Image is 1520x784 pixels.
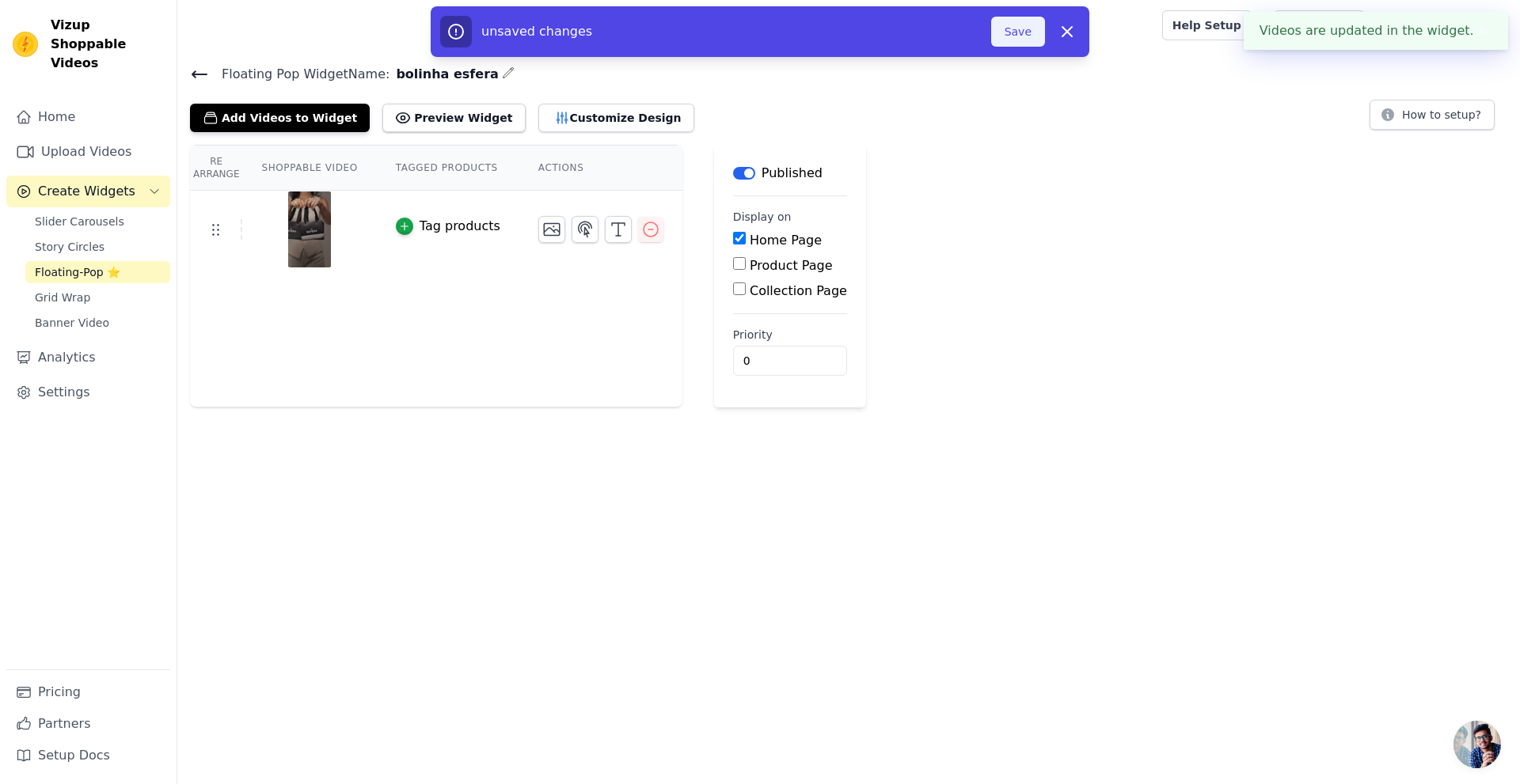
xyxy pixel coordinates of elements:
[389,65,498,84] span: bolinha esfera
[733,209,792,225] legend: Display on
[6,377,170,408] a: Settings
[382,104,525,132] button: Preview Widget
[25,210,170,233] a: Slider Carousels
[420,217,500,236] div: Tag products
[762,164,823,183] p: Published
[396,217,500,236] button: Tag products
[287,191,332,267] img: tn-37e68ab8e4b04a43b11e12094dcf5e60.png
[377,146,519,191] th: Tagged Products
[35,239,104,255] span: Story Circles
[25,286,170,309] a: Grid Wrap
[1370,100,1495,130] button: How to setup?
[6,740,170,771] a: Setup Docs
[538,104,694,132] button: Customize Design
[6,136,170,168] a: Upload Videos
[190,104,370,132] button: Add Videos to Widget
[6,676,170,708] a: Pricing
[519,146,682,191] th: Actions
[38,182,135,201] span: Create Widgets
[25,312,170,334] a: Banner Video
[209,65,389,84] span: Floating Pop Widget Name:
[750,283,847,298] label: Collection Page
[6,708,170,740] a: Partners
[190,146,242,191] th: Re Arrange
[991,17,1045,47] button: Save
[750,258,833,273] label: Product Page
[502,63,515,85] div: Edit Name
[35,290,90,305] span: Grid Wrap
[1453,721,1501,768] div: Bate-papo aberto
[481,24,592,39] span: unsaved changes
[25,261,170,283] a: Floating-Pop ⭐
[35,315,109,331] span: Banner Video
[6,101,170,133] a: Home
[733,327,847,343] label: Priority
[6,176,170,207] button: Create Widgets
[538,216,565,243] button: Change Thumbnail
[750,233,822,248] label: Home Page
[35,264,120,280] span: Floating-Pop ⭐
[25,236,170,258] a: Story Circles
[1370,111,1495,126] a: How to setup?
[35,214,124,229] span: Slider Carousels
[6,342,170,373] a: Analytics
[242,146,376,191] th: Shoppable Video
